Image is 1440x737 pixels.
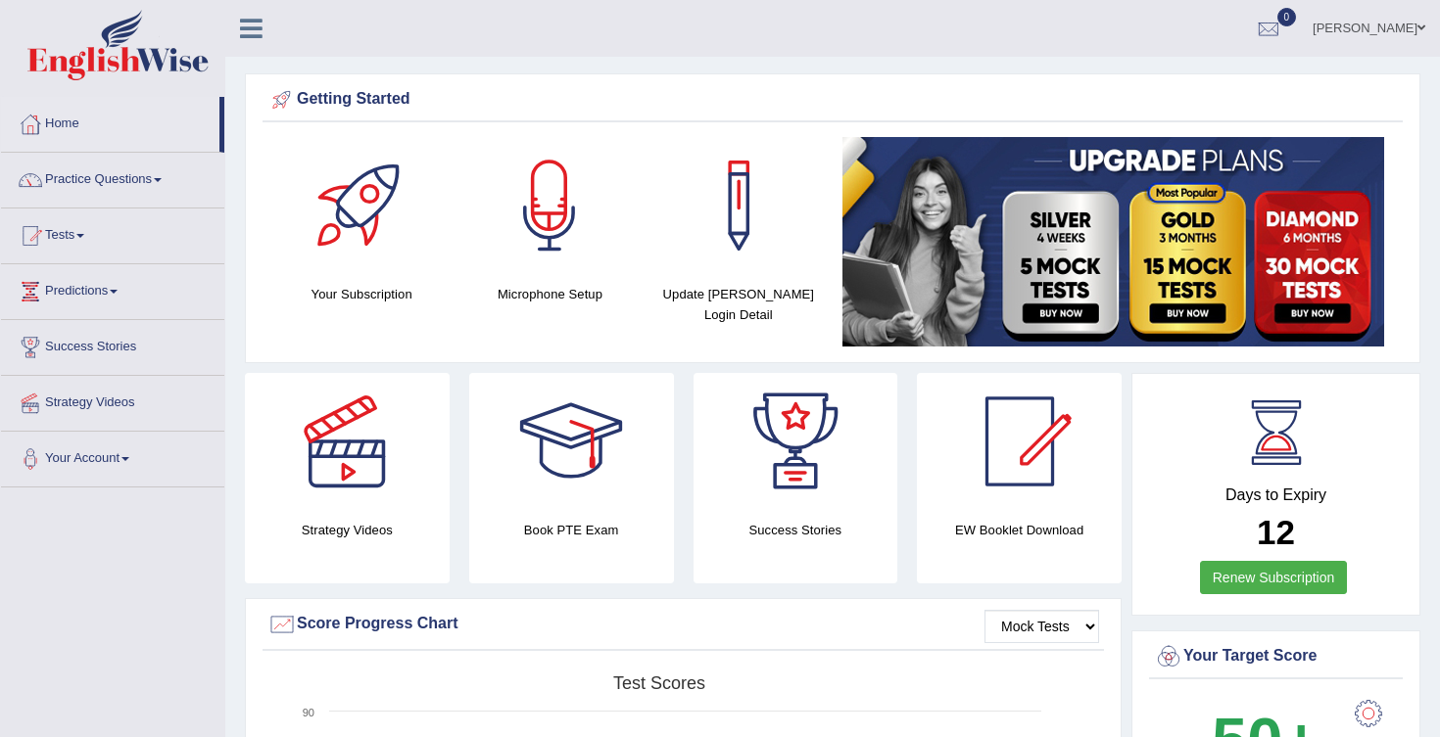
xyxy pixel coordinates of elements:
h4: Days to Expiry [1154,486,1398,504]
a: Strategy Videos [1,376,224,425]
h4: Update [PERSON_NAME] Login Detail [654,284,823,325]
a: Practice Questions [1,153,224,202]
b: 12 [1257,513,1295,551]
a: Tests [1,208,224,257]
tspan: Test scores [613,673,705,693]
div: Score Progress Chart [267,610,1099,639]
h4: Book PTE Exam [469,520,674,540]
a: Home [1,97,219,146]
div: Getting Started [267,85,1398,115]
img: small5.jpg [842,137,1384,346]
a: Success Stories [1,320,224,369]
h4: Strategy Videos [245,520,450,540]
h4: Microphone Setup [465,284,634,304]
a: Your Account [1,432,224,481]
span: 0 [1277,8,1297,26]
h4: EW Booklet Download [917,520,1122,540]
a: Renew Subscription [1200,561,1348,594]
a: Predictions [1,264,224,313]
text: 90 [303,707,314,718]
h4: Success Stories [694,520,898,540]
div: Your Target Score [1154,642,1398,671]
h4: Your Subscription [277,284,446,304]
